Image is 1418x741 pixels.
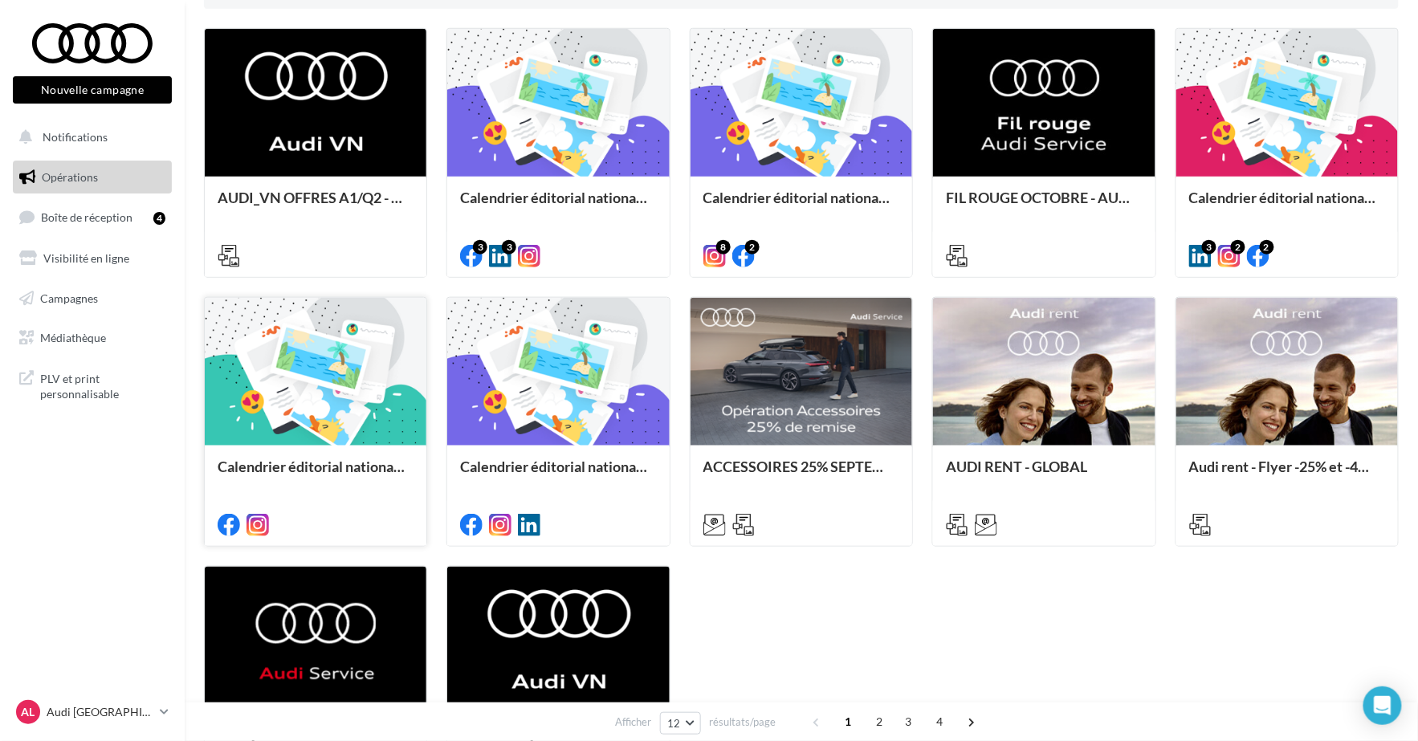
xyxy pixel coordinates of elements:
[22,704,35,720] span: AL
[460,189,656,222] div: Calendrier éditorial national : semaine du 06.10 au 12.10
[10,282,175,316] a: Campagnes
[615,715,651,730] span: Afficher
[502,240,516,254] div: 3
[703,189,899,222] div: Calendrier éditorial national : semaine du 29.09 au 05.10
[13,697,172,727] a: AL Audi [GEOGRAPHIC_DATA]
[1189,189,1385,222] div: Calendrier éditorial national : semaine du 22.09 au 28.09
[40,291,98,304] span: Campagnes
[946,189,1142,222] div: FIL ROUGE OCTOBRE - AUDI SERVICE
[1231,240,1245,254] div: 2
[40,368,165,402] span: PLV et print personnalisable
[460,458,656,491] div: Calendrier éditorial national : semaine du 08.09 au 14.09
[40,331,106,344] span: Médiathèque
[47,704,153,720] p: Audi [GEOGRAPHIC_DATA]
[1260,240,1274,254] div: 2
[218,189,414,222] div: AUDI_VN OFFRES A1/Q2 - 10 au 31 octobre
[43,251,129,265] span: Visibilité en ligne
[10,200,175,234] a: Boîte de réception4
[43,130,108,144] span: Notifications
[703,458,899,491] div: ACCESSOIRES 25% SEPTEMBRE - AUDI SERVICE
[836,709,862,735] span: 1
[153,212,165,225] div: 4
[745,240,760,254] div: 2
[716,240,731,254] div: 8
[710,715,776,730] span: résultats/page
[10,361,175,409] a: PLV et print personnalisable
[41,210,132,224] span: Boîte de réception
[13,76,172,104] button: Nouvelle campagne
[660,712,701,735] button: 12
[10,161,175,194] a: Opérations
[1189,458,1385,491] div: Audi rent - Flyer -25% et -40%
[473,240,487,254] div: 3
[1363,686,1402,725] div: Open Intercom Messenger
[10,120,169,154] button: Notifications
[667,717,681,730] span: 12
[1202,240,1216,254] div: 3
[896,709,922,735] span: 3
[10,242,175,275] a: Visibilité en ligne
[218,458,414,491] div: Calendrier éditorial national : semaine du 15.09 au 21.09
[42,170,98,184] span: Opérations
[867,709,893,735] span: 2
[927,709,953,735] span: 4
[946,458,1142,491] div: AUDI RENT - GLOBAL
[10,321,175,355] a: Médiathèque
